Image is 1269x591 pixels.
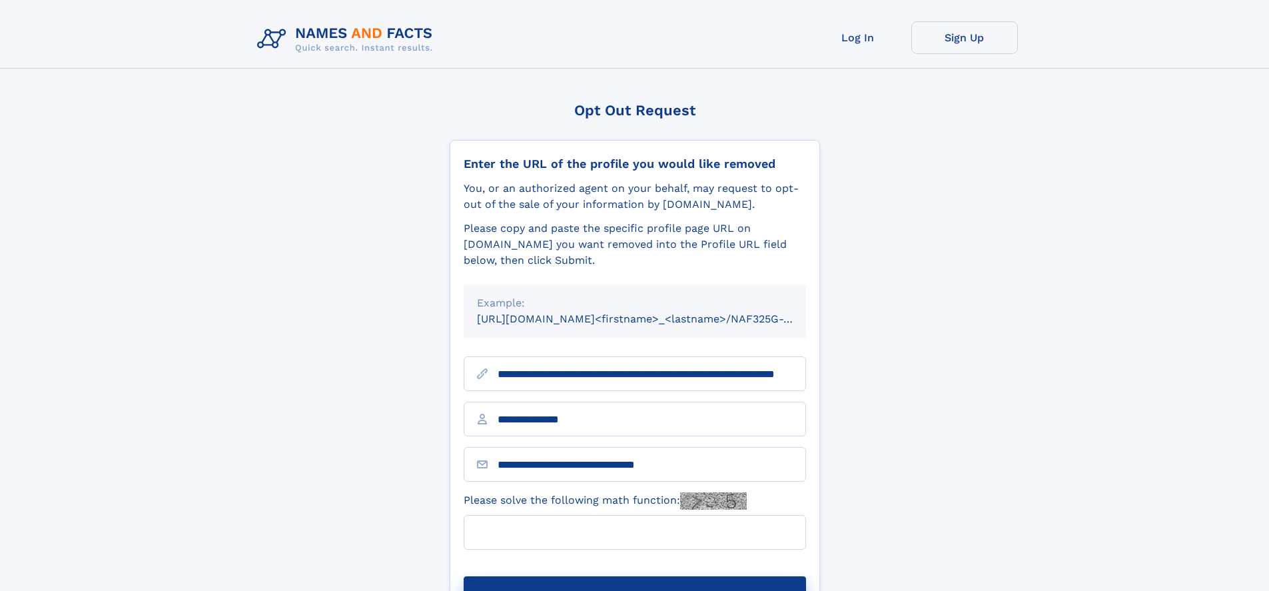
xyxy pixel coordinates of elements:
label: Please solve the following math function: [464,492,747,510]
div: You, or an authorized agent on your behalf, may request to opt-out of the sale of your informatio... [464,181,806,213]
a: Log In [805,21,911,54]
a: Sign Up [911,21,1018,54]
img: Logo Names and Facts [252,21,444,57]
small: [URL][DOMAIN_NAME]<firstname>_<lastname>/NAF325G-xxxxxxxx [477,312,831,325]
div: Please copy and paste the specific profile page URL on [DOMAIN_NAME] you want removed into the Pr... [464,221,806,269]
div: Opt Out Request [450,102,820,119]
div: Example: [477,295,793,311]
div: Enter the URL of the profile you would like removed [464,157,806,171]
